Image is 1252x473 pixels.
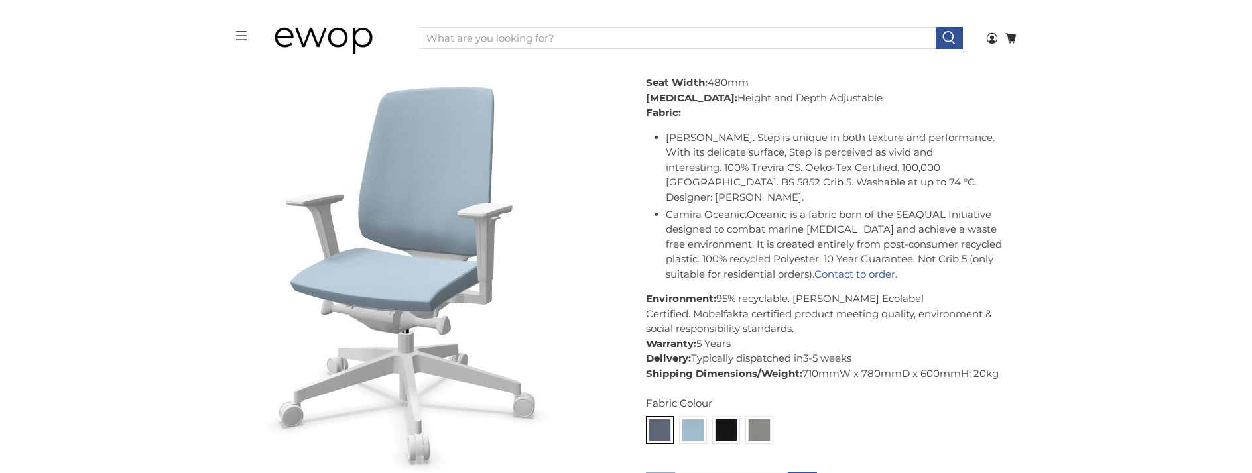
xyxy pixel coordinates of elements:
[646,291,1004,381] p: 95% recyclable. [PERSON_NAME] Ecolabel Certified. Mobelfakta certified product meeting quality, e...
[420,27,936,50] input: What are you looking for?
[646,367,802,380] strong: Shipping Dimensions/Weight:
[646,352,691,364] strong: Delivery:
[646,396,1004,411] div: Fabric Colour
[666,208,1002,280] span: Oceanic is a fabric born of the SEAQUAL Initiative designed to combat marine [MEDICAL_DATA] and a...
[691,352,803,364] span: Typically dispatched in
[646,76,708,89] strong: Seat Width:
[646,337,696,350] strong: Warranty:
[646,91,737,104] strong: [MEDICAL_DATA]:
[666,131,1004,205] li: [PERSON_NAME]. Step is unique in both texture and performance. With its delicate surface, Step is...
[666,208,747,221] span: Camira Oceanic.
[814,268,897,280] a: Contact to order.
[646,106,681,119] strong: Fabric:
[646,292,716,305] strong: Environment:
